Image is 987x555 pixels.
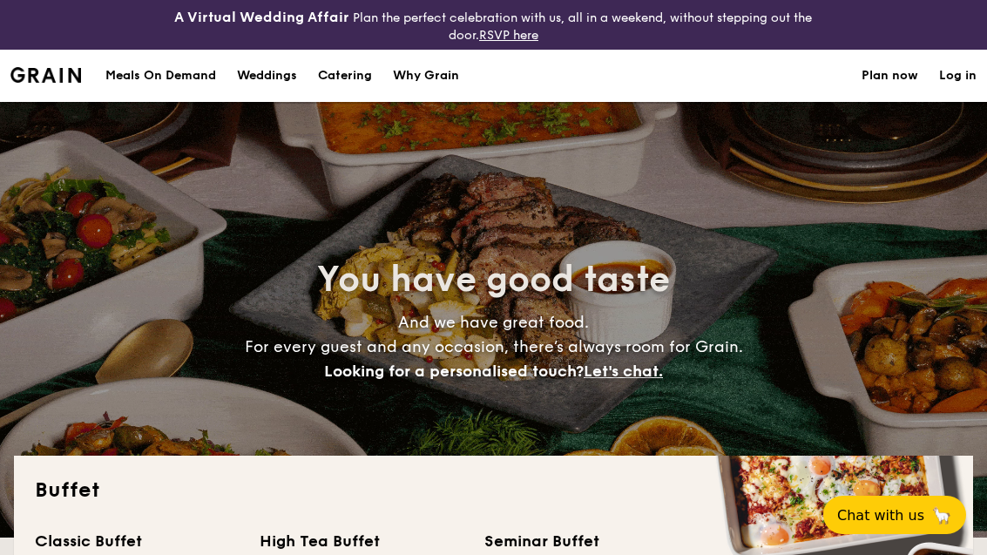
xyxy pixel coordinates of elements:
[10,67,81,83] img: Grain
[318,50,372,102] h1: Catering
[10,67,81,83] a: Logotype
[317,259,670,301] span: You have good taste
[484,529,688,553] div: Seminar Buffet
[226,50,308,102] a: Weddings
[95,50,226,102] a: Meals On Demand
[837,507,924,524] span: Chat with us
[382,50,470,102] a: Why Grain
[584,362,663,381] span: Let's chat.
[237,50,297,102] div: Weddings
[939,50,977,102] a: Log in
[174,7,349,28] h4: A Virtual Wedding Affair
[479,28,538,43] a: RSVP here
[35,477,952,504] h2: Buffet
[823,496,966,534] button: Chat with us🦙
[35,529,239,553] div: Classic Buffet
[260,529,463,553] div: High Tea Buffet
[862,50,918,102] a: Plan now
[308,50,382,102] a: Catering
[165,7,822,43] div: Plan the perfect celebration with us, all in a weekend, without stepping out the door.
[931,505,952,525] span: 🦙
[245,313,743,381] span: And we have great food. For every guest and any occasion, there’s always room for Grain.
[324,362,584,381] span: Looking for a personalised touch?
[105,50,216,102] div: Meals On Demand
[393,50,459,102] div: Why Grain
